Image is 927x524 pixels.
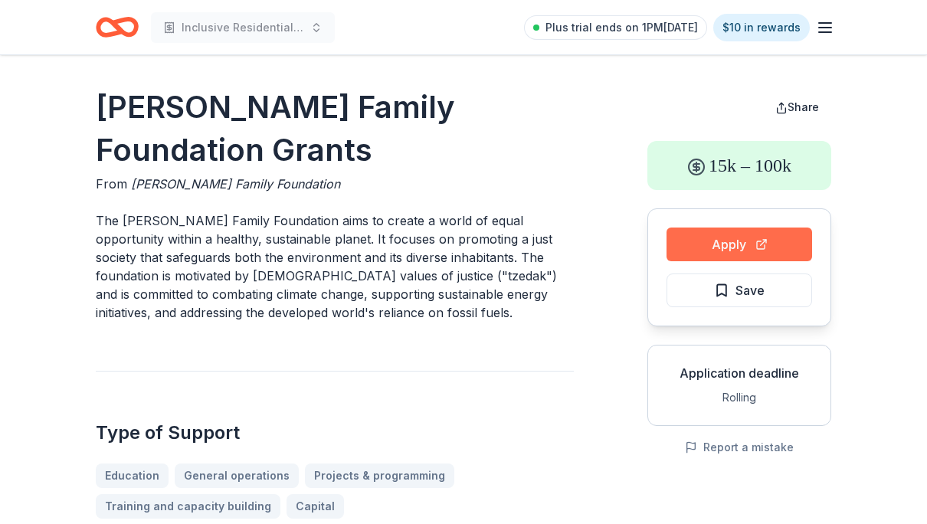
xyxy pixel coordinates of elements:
h2: Type of Support [96,421,574,445]
div: 15k – 100k [647,141,831,190]
button: Report a mistake [685,438,794,457]
span: Save [735,280,765,300]
button: Share [763,92,831,123]
a: Capital [287,494,344,519]
a: Training and capacity building [96,494,280,519]
div: From [96,175,574,193]
a: Projects & programming [305,463,454,488]
a: Plus trial ends on 1PM[DATE] [524,15,707,40]
button: Inclusive Residential Living for HHW Associates [151,12,335,43]
a: Education [96,463,169,488]
button: Apply [667,228,812,261]
span: Plus trial ends on 1PM[DATE] [545,18,698,37]
span: Share [788,100,819,113]
a: $10 in rewards [713,14,810,41]
div: Rolling [660,388,818,407]
p: The [PERSON_NAME] Family Foundation aims to create a world of equal opportunity within a healthy,... [96,211,574,322]
a: General operations [175,463,299,488]
a: Home [96,9,139,45]
button: Save [667,273,812,307]
span: [PERSON_NAME] Family Foundation [131,176,340,192]
div: Application deadline [660,364,818,382]
h1: [PERSON_NAME] Family Foundation Grants [96,86,574,172]
span: Inclusive Residential Living for HHW Associates [182,18,304,37]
